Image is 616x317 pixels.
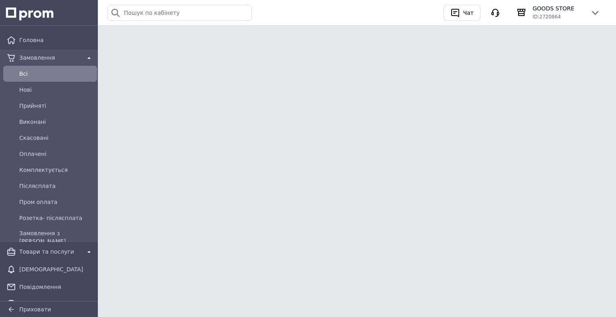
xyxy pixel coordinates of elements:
span: Оплачені [19,150,94,158]
span: Приховати [19,306,51,313]
span: [DEMOGRAPHIC_DATA] [19,265,94,273]
span: Замовлення [19,54,81,62]
span: Пром оплата [19,198,94,206]
span: Прийняті [19,102,94,110]
span: Післясплата [19,182,94,190]
span: Скасовані [19,134,94,142]
span: Товари та послуги [19,248,81,256]
input: Пошук по кабінету [107,5,252,21]
span: Головна [19,36,94,44]
span: Нові [19,86,94,94]
span: Виконані [19,118,94,126]
span: Каталог ProSale [19,301,81,309]
span: Повідомлення [19,283,94,291]
button: Чат [444,5,480,21]
div: Чат [462,7,475,19]
span: Всi [19,70,94,78]
span: Розетка- післясплата [19,214,94,222]
span: ID: 2720864 [533,14,561,20]
span: Комплектується [19,166,94,174]
span: Замовлення з [PERSON_NAME] [19,229,94,245]
span: GOODS STORE [533,4,584,12]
